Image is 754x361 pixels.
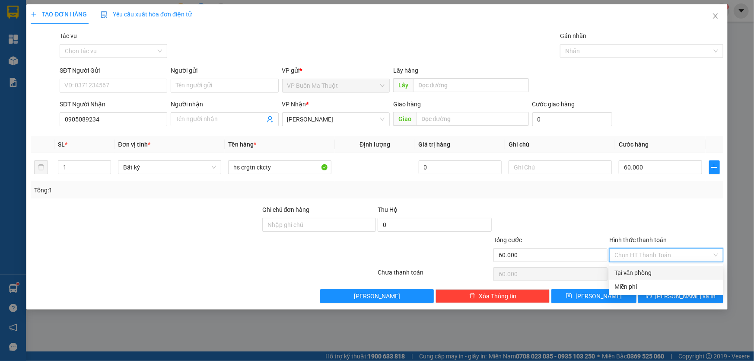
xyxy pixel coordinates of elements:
[469,293,475,300] span: delete
[287,79,385,92] span: VP Buôn Ma Thuột
[619,141,649,148] span: Cước hàng
[282,66,390,75] div: VP gửi
[393,112,416,126] span: Giao
[282,101,306,108] span: VP Nhận
[267,116,274,123] span: user-add
[638,289,723,303] button: printer[PERSON_NAME] và In
[413,78,529,92] input: Dọc đường
[31,11,87,18] span: TẠO ĐƠN HÀNG
[228,160,331,174] input: VD: Bàn, Ghế
[101,11,192,18] span: Yêu cầu xuất hóa đơn điện tử
[360,141,390,148] span: Định lượng
[419,160,502,174] input: 0
[118,141,150,148] span: Đơn vị tính
[34,160,48,174] button: delete
[34,185,291,195] div: Tổng: 1
[479,291,516,301] span: Xóa Thông tin
[576,291,622,301] span: [PERSON_NAME]
[354,291,400,301] span: [PERSON_NAME]
[262,206,310,213] label: Ghi chú đơn hàng
[703,4,728,29] button: Close
[655,291,716,301] span: [PERSON_NAME] và In
[287,113,385,126] span: Gia Nghĩa
[609,236,667,243] label: Hình thức thanh toán
[532,101,575,108] label: Cước giao hàng
[393,78,413,92] span: Lấy
[493,236,522,243] span: Tổng cước
[171,66,278,75] div: Người gửi
[393,101,421,108] span: Giao hàng
[228,141,256,148] span: Tên hàng
[58,141,65,148] span: SL
[614,268,718,278] div: Tại văn phòng
[60,99,167,109] div: SĐT Người Nhận
[436,289,550,303] button: deleteXóa Thông tin
[509,160,612,174] input: Ghi Chú
[60,66,167,75] div: SĐT Người Gửi
[171,99,278,109] div: Người nhận
[532,112,612,126] input: Cước giao hàng
[505,136,615,153] th: Ghi chú
[712,13,719,19] span: close
[614,282,718,291] div: Miễn phí
[101,11,108,18] img: icon
[646,293,652,300] span: printer
[551,289,636,303] button: save[PERSON_NAME]
[31,11,37,17] span: plus
[419,141,451,148] span: Giá trị hàng
[60,32,77,39] label: Tác vụ
[709,160,720,174] button: plus
[320,289,434,303] button: [PERSON_NAME]
[123,161,216,174] span: Bất kỳ
[566,293,572,300] span: save
[378,206,398,213] span: Thu Hộ
[262,218,376,232] input: Ghi chú đơn hàng
[416,112,529,126] input: Dọc đường
[377,268,493,283] div: Chưa thanh toán
[560,32,586,39] label: Gán nhãn
[709,164,719,171] span: plus
[393,67,418,74] span: Lấy hàng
